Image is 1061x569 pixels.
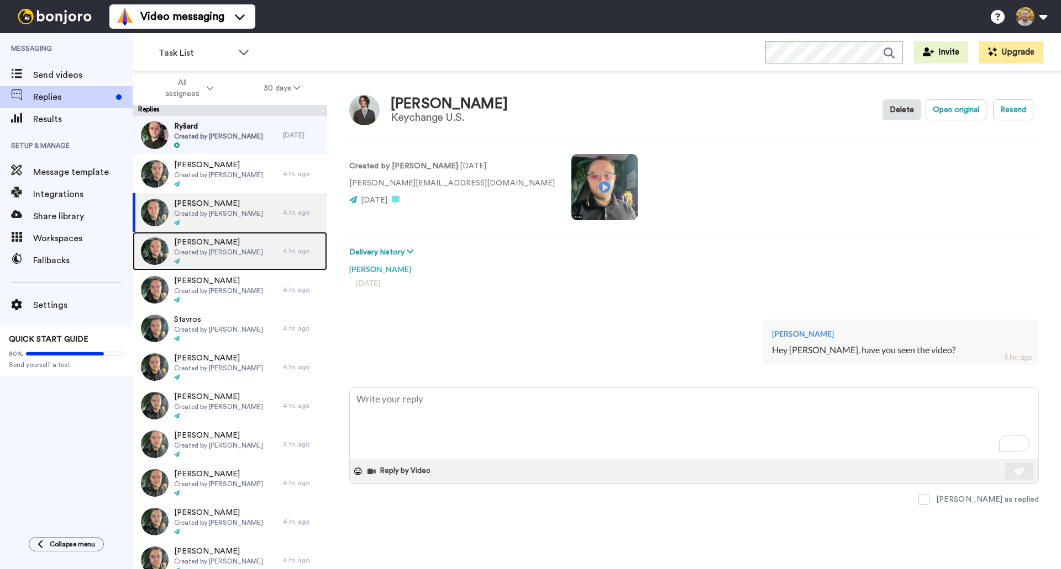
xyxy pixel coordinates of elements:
span: Created by [PERSON_NAME] [174,364,263,373]
a: [PERSON_NAME]Created by [PERSON_NAME]4 hr. ago [133,232,327,270]
span: [PERSON_NAME] [174,198,263,209]
span: Ryšard [174,121,263,132]
img: 236e7cfc-85ce-47b5-a4e9-5909d8107aee-thumb.jpg [141,508,169,535]
span: Created by [PERSON_NAME] [174,325,263,334]
span: [PERSON_NAME] [174,507,263,518]
div: 4 hr. ago [283,169,322,178]
a: [PERSON_NAME]Created by [PERSON_NAME]4 hr. ago [133,193,327,232]
div: [PERSON_NAME] [772,328,1030,339]
span: Send yourself a test [9,360,124,369]
span: Integrations [33,188,133,201]
img: fc5564a6-a29d-4f2f-ab63-479193c14d8b-thumb.jpg [141,315,169,342]
img: 779bee92-86f3-4642-a8f7-43b16890a087-thumb.jpg [141,469,169,497]
div: 4 hr. ago [283,363,322,371]
span: Created by [PERSON_NAME] [174,402,263,411]
img: caf843c0-3104-4ceb-b414-4c3090c5b1d9-thumb.jpg [141,160,169,188]
div: [DATE] [283,131,322,140]
span: Results [33,113,133,126]
span: Created by [PERSON_NAME] [174,480,263,488]
p: [PERSON_NAME][EMAIL_ADDRESS][DOMAIN_NAME] [349,178,555,189]
a: [PERSON_NAME]Created by [PERSON_NAME]4 hr. ago [133,502,327,541]
span: Task List [159,46,233,60]
textarea: To enrich screen reader interactions, please activate Accessibility in Grammarly extension settings [350,388,1038,459]
img: fd2c950e-1580-4147-add0-33275ca76388-thumb.jpg [141,237,169,265]
span: Collapse menu [50,540,95,549]
a: StavrosCreated by [PERSON_NAME]4 hr. ago [133,309,327,348]
span: [DATE] [361,196,387,204]
div: [PERSON_NAME] [391,96,508,112]
a: RyšardCreated by [PERSON_NAME][DATE] [133,116,327,155]
button: 30 days [239,78,325,98]
a: [PERSON_NAME]Created by [PERSON_NAME]4 hr. ago [133,270,327,309]
div: 4 hr. ago [283,517,322,526]
div: 4 hr. ago [283,285,322,294]
div: 4 hr. ago [283,208,322,217]
span: Message template [33,166,133,179]
span: [PERSON_NAME] [174,469,263,480]
img: ed8bbd6c-1b4a-4309-b3b2-8cfc461a1532-thumb.jpg [141,199,169,226]
div: [PERSON_NAME] [349,258,1039,275]
div: 4 hr. ago [283,478,322,487]
span: Created by [PERSON_NAME] [174,171,263,179]
span: Created by [PERSON_NAME] [174,557,263,566]
div: 4 hr. ago [1004,352,1032,363]
span: Created by [PERSON_NAME] [174,518,263,527]
span: [PERSON_NAME] [174,237,263,248]
span: Fallbacks [33,254,133,267]
a: [PERSON_NAME]Created by [PERSON_NAME]4 hr. ago [133,155,327,193]
button: All assignees [135,73,239,104]
span: [PERSON_NAME] [174,546,263,557]
div: Replies [133,105,327,116]
span: 80% [9,349,23,358]
a: [PERSON_NAME]Created by [PERSON_NAME]4 hr. ago [133,425,327,464]
span: Workspaces [33,232,133,245]
button: Delivery history [349,246,417,258]
span: Replies [33,91,112,104]
div: [PERSON_NAME] as replied [936,494,1039,505]
span: [PERSON_NAME] [174,430,263,441]
span: Created by [PERSON_NAME] [174,209,263,218]
div: 4 hr. ago [283,401,322,410]
div: 4 hr. ago [283,247,322,256]
span: [PERSON_NAME] [174,159,263,171]
span: QUICK START GUIDE [9,336,88,343]
div: Keychange U.S. [391,111,508,124]
span: All assignees [160,77,204,99]
button: Open original [926,99,986,120]
p: : [DATE] [349,161,555,172]
img: Image of Sean Richey [349,95,380,125]
span: Created by [PERSON_NAME] [174,132,263,141]
span: [PERSON_NAME] [174,391,263,402]
div: 4 hr. ago [283,440,322,449]
img: bj-logo-header-white.svg [13,9,96,24]
button: Reply by Video [366,463,434,480]
button: Upgrade [979,41,1043,63]
button: Invite [914,41,968,63]
img: 74652981-1866-4ea4-97dc-feafb6a49d2a-thumb.jpg [141,430,169,458]
img: 449ee3d5-846e-4744-9023-84f095750cb3-thumb.jpg [141,353,169,381]
a: [PERSON_NAME]Created by [PERSON_NAME]4 hr. ago [133,348,327,386]
span: [PERSON_NAME] [174,353,263,364]
button: Resend [993,99,1033,120]
strong: Created by [PERSON_NAME] [349,162,458,170]
span: Stavros [174,314,263,325]
span: [PERSON_NAME] [174,275,263,286]
a: [PERSON_NAME]Created by [PERSON_NAME]4 hr. ago [133,386,327,425]
span: Created by [PERSON_NAME] [174,286,263,295]
img: send-white.svg [1013,467,1026,476]
span: Created by [PERSON_NAME] [174,248,263,257]
img: f77f40de-f423-4216-b099-e61825785904-thumb.jpg [141,121,169,149]
div: 4 hr. ago [283,324,322,333]
div: 4 hr. ago [283,556,322,565]
button: Delete [883,99,921,120]
span: Send videos [33,68,133,82]
div: [DATE] [356,278,1032,289]
span: Settings [33,299,133,312]
a: [PERSON_NAME]Created by [PERSON_NAME]4 hr. ago [133,464,327,502]
img: ce044bf4-60a3-4747-b444-fd7ab9fe9a7c-thumb.jpg [141,276,169,304]
div: Hey [PERSON_NAME], have you seen the video? [772,344,1030,357]
span: Created by [PERSON_NAME] [174,441,263,450]
button: Collapse menu [29,537,104,551]
img: 4b313ff7-2d52-474b-9328-52951ba74478-thumb.jpg [141,392,169,419]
